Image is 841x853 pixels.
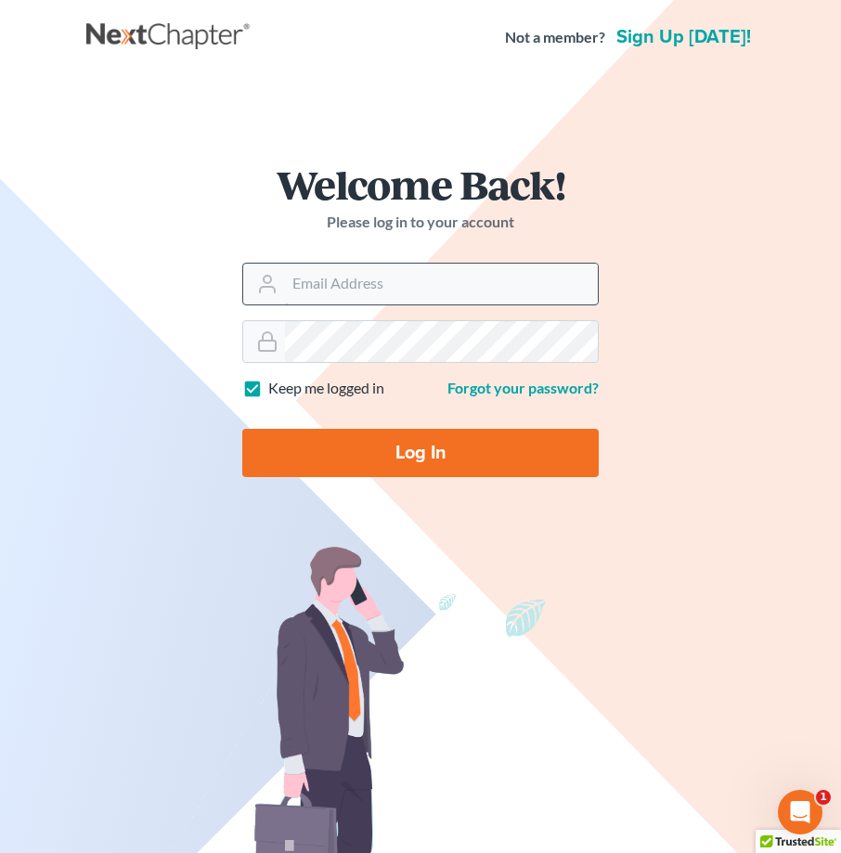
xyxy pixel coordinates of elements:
[242,429,599,477] input: Log In
[778,790,822,834] iframe: Intercom live chat
[242,212,599,233] p: Please log in to your account
[613,28,755,46] a: Sign up [DATE]!
[816,790,831,805] span: 1
[242,164,599,204] h1: Welcome Back!
[447,379,599,396] a: Forgot your password?
[285,264,598,304] input: Email Address
[505,27,605,48] strong: Not a member?
[268,378,384,399] label: Keep me logged in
